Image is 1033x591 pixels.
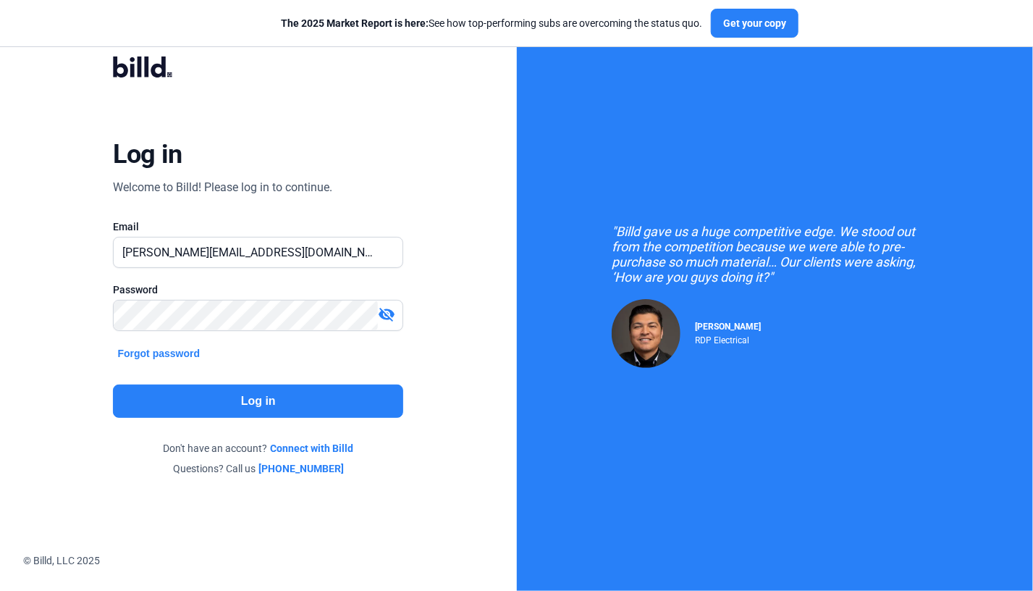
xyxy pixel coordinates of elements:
button: Forgot password [113,345,204,361]
div: See how top-performing subs are overcoming the status quo. [281,16,702,30]
div: Password [113,282,403,297]
span: The 2025 Market Report is here: [281,17,429,29]
div: "Billd gave us a huge competitive edge. We stood out from the competition because we were able to... [612,224,937,285]
a: [PHONE_NUMBER] [258,461,344,476]
button: Log in [113,385,403,418]
mat-icon: visibility_off [378,306,395,323]
img: Raul Pacheco [612,299,680,368]
span: [PERSON_NAME] [695,322,761,332]
div: Email [113,219,403,234]
div: Questions? Call us [113,461,403,476]
div: Log in [113,138,182,170]
button: Get your copy [711,9,798,38]
div: Welcome to Billd! Please log in to continue. [113,179,332,196]
div: Don't have an account? [113,441,403,456]
div: RDP Electrical [695,332,761,345]
a: Connect with Billd [270,441,353,456]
